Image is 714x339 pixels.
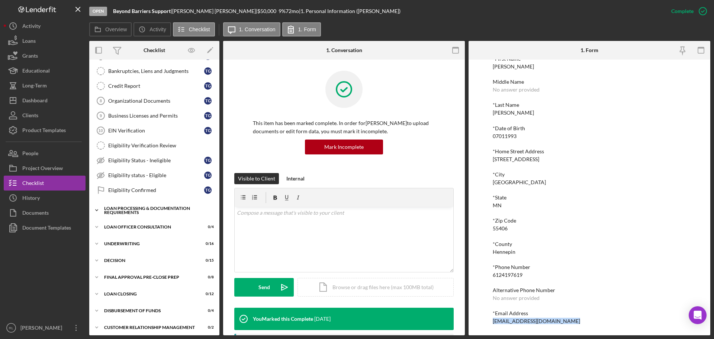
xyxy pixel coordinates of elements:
[239,26,276,32] label: 1. Conversation
[89,22,132,36] button: Overview
[104,225,195,229] div: Loan Officer Consultation
[200,292,214,296] div: 0 / 12
[4,146,86,161] button: People
[22,19,41,35] div: Activity
[108,98,204,104] div: Organizational Documents
[282,22,321,36] button: 1. Form
[493,79,686,85] div: Middle Name
[204,112,212,119] div: T G
[204,97,212,105] div: T G
[89,7,107,16] div: Open
[253,316,313,322] div: You Marked this Complete
[493,264,686,270] div: *Phone Number
[22,93,48,110] div: Dashboard
[93,108,216,123] a: 9Business Licenses and PermitsTG
[108,187,204,193] div: Eligibility Confirmed
[493,125,686,131] div: *Date of Birth
[493,272,522,278] div: 6124197619
[100,99,102,103] tspan: 8
[4,176,86,191] a: Checklist
[4,205,86,220] button: Documents
[104,275,195,279] div: Final Approval Pre-Close Prep
[580,47,598,53] div: 1. Form
[9,326,14,330] text: RL
[689,306,707,324] div: Open Intercom Messenger
[493,287,686,293] div: Alternative Phone Number
[108,83,204,89] div: Credit Report
[493,226,508,231] div: 55406
[200,225,214,229] div: 0 / 4
[105,26,127,32] label: Overview
[134,22,171,36] button: Activity
[299,8,401,14] div: | 1. Personal Information ([PERSON_NAME])
[200,242,214,246] div: 0 / 16
[108,143,215,148] div: Eligibility Verification Review
[493,310,686,316] div: *Email Address
[4,123,86,138] button: Product Templates
[493,249,515,255] div: Hennepin
[493,295,540,301] div: No answer provided
[93,138,216,153] a: Eligibility Verification Review
[298,26,316,32] label: 1. Form
[223,22,280,36] button: 1. Conversation
[493,64,534,70] div: [PERSON_NAME]
[664,4,710,19] button: Complete
[204,172,212,179] div: T G
[493,241,686,247] div: *County
[4,220,86,235] button: Document Templates
[493,195,686,201] div: *State
[204,157,212,164] div: T G
[324,140,364,154] div: Mark Incomplete
[22,78,47,95] div: Long-Term
[149,26,166,32] label: Activity
[200,325,214,330] div: 0 / 2
[326,47,362,53] div: 1. Conversation
[200,275,214,279] div: 0 / 8
[22,63,50,80] div: Educational
[4,33,86,48] button: Loans
[108,68,204,74] div: Bankruptcies, Liens and Judgments
[286,173,305,184] div: Internal
[283,173,308,184] button: Internal
[108,157,204,163] div: Eligibility Status - Ineligible
[189,26,210,32] label: Checklist
[4,161,86,176] button: Project Overview
[4,108,86,123] button: Clients
[493,87,540,93] div: No answer provided
[22,161,63,178] div: Project Overview
[108,113,204,119] div: Business Licenses and Permits
[172,8,257,14] div: [PERSON_NAME] [PERSON_NAME] |
[22,123,66,140] div: Product Templates
[200,308,214,313] div: 0 / 4
[93,93,216,108] a: 8Organizational DocumentsTG
[493,156,539,162] div: [STREET_ADDRESS]
[104,206,210,215] div: Loan Processing & Documentation Requirements
[4,78,86,93] button: Long-Term
[234,173,279,184] button: Visible to Client
[104,292,195,296] div: Loan Closing
[22,33,36,50] div: Loans
[493,202,502,208] div: MN
[93,168,216,183] a: Eligibility status - EligibleTG
[4,191,86,205] button: History
[493,133,517,139] div: 07011993
[19,320,67,337] div: [PERSON_NAME]
[22,48,38,65] div: Grants
[493,318,580,324] div: [EMAIL_ADDRESS][DOMAIN_NAME]
[493,110,534,116] div: [PERSON_NAME]
[279,8,286,14] div: 9 %
[4,48,86,63] button: Grants
[4,63,86,78] button: Educational
[4,93,86,108] button: Dashboard
[253,119,435,136] p: This item has been marked complete. In order for [PERSON_NAME] to upload documents or edit form d...
[493,172,686,178] div: *City
[144,47,165,53] div: Checklist
[4,19,86,33] a: Activity
[93,123,216,138] a: 10EIN VerificationTG
[93,153,216,168] a: Eligibility Status - IneligibleTG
